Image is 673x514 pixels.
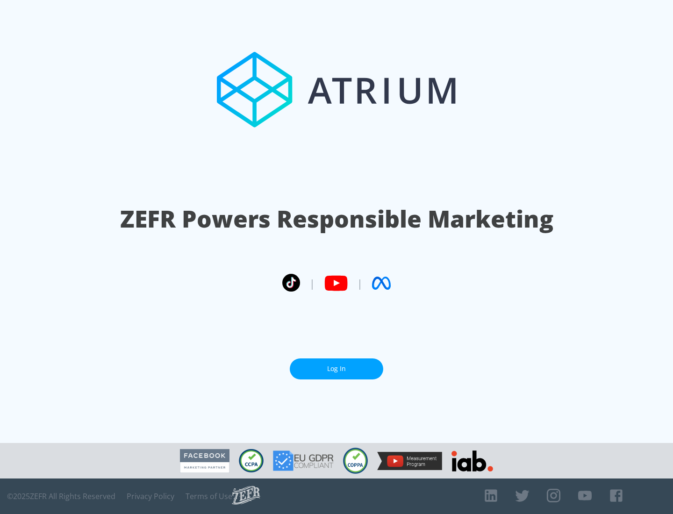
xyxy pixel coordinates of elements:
img: IAB [451,450,493,471]
span: | [309,276,315,290]
a: Log In [290,358,383,379]
img: YouTube Measurement Program [377,452,442,470]
img: CCPA Compliant [239,449,264,472]
a: Privacy Policy [127,492,174,501]
h1: ZEFR Powers Responsible Marketing [120,203,553,235]
a: Terms of Use [186,492,232,501]
span: © 2025 ZEFR All Rights Reserved [7,492,115,501]
img: GDPR Compliant [273,450,334,471]
span: | [357,276,363,290]
img: COPPA Compliant [343,448,368,474]
img: Facebook Marketing Partner [180,449,229,473]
